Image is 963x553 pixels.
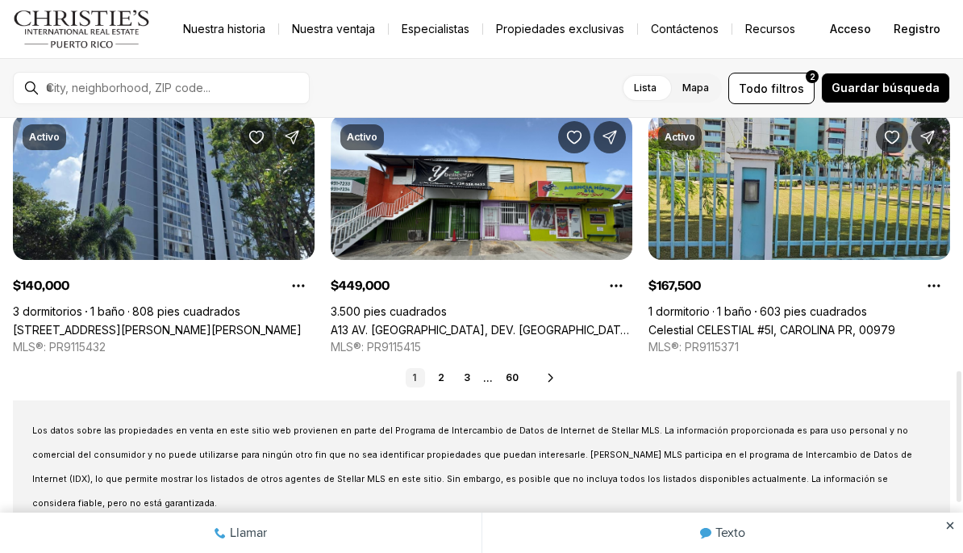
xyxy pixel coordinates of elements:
[810,72,815,82] font: 2
[32,425,912,509] font: Los datos sobre las propiedades en venta en este sitio web provienen en parte del Programa de Int...
[402,22,469,36] font: Especialistas
[771,82,804,95] font: filtros
[728,73,815,104] button: Todofiltros2
[594,121,626,153] button: Share Property
[331,323,632,337] a: A13 AV. GALICIA, DEV. JARDINES CASTELLANA, CAROLINA PR, 00983
[739,82,768,95] font: Todo
[240,121,273,153] button: Guardar Propiedad: 2 ALMONTE #411
[911,121,944,153] button: Share Property
[230,23,267,41] font: Llamar
[276,121,308,153] button: Share Property
[496,22,624,36] font: Propiedades exclusivas
[745,22,795,36] font: Recursos
[918,270,950,302] button: Opciones de propiedad
[821,73,950,103] button: Guardar búsqueda
[389,18,482,40] a: Especialistas
[894,22,940,36] font: Registro
[483,372,493,384] font: ...
[634,82,657,94] font: Lista
[29,131,60,143] font: Activo
[347,131,377,143] font: Activo
[600,270,632,302] button: Opciones de propiedad
[830,22,871,36] font: Acceso
[406,368,525,388] nav: Paginación
[13,323,302,337] a: 2 ALMONTE #411, SAN JUAN PR, 00926
[651,22,719,36] font: Contáctenos
[732,18,808,40] a: Recursos
[412,371,416,383] font: 1
[715,23,745,41] font: Texto
[884,13,950,45] button: Registro
[682,82,709,94] font: Mapa
[638,18,732,40] button: Contáctenos
[558,121,590,153] button: Guardar Propiedad: A13 AVDA. GALICIA, DEV. JARDINES CASTELLANA.
[832,81,940,94] font: Guardar búsqueda
[13,10,151,48] img: logo
[483,18,637,40] a: Propiedades exclusivas
[438,371,444,383] font: 2
[292,22,375,36] font: Nuestra ventaja
[464,371,470,383] font: 3
[648,323,895,337] a: Celestial CELESTIAL #5I, CAROLINA PR, 00979
[876,121,908,153] button: Guardar propiedad: Celestial CELESTIAL #5I
[183,22,265,36] font: Nuestra historia
[282,270,315,302] button: Opciones de propiedad
[820,13,881,45] button: Acceso
[665,131,695,143] font: Activo
[506,371,519,383] font: 60
[170,18,278,40] a: Nuestra historia
[279,18,388,40] a: Nuestra ventaja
